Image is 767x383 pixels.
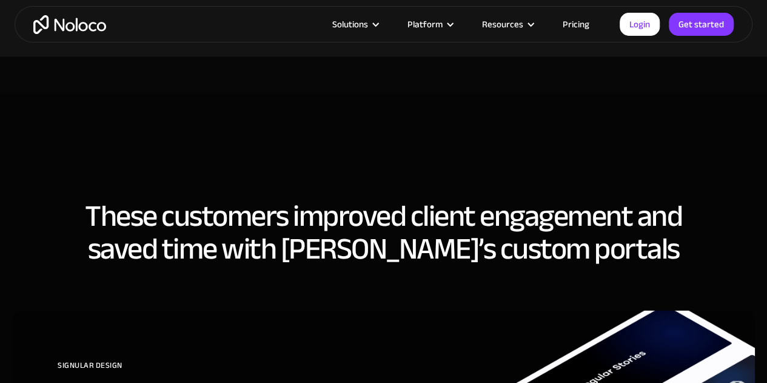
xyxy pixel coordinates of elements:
a: Get started [669,13,734,36]
div: Platform [392,16,467,32]
a: Login [620,13,660,36]
a: home [33,15,106,34]
div: Platform [407,16,443,32]
div: Resources [482,16,523,32]
a: Pricing [548,16,605,32]
h2: These customers improved client engagement and saved time with [PERSON_NAME]’s custom portals [12,199,755,265]
div: SIGNULAR DESIGN [58,356,364,383]
div: Resources [467,16,548,32]
div: Solutions [317,16,392,32]
div: Solutions [332,16,368,32]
